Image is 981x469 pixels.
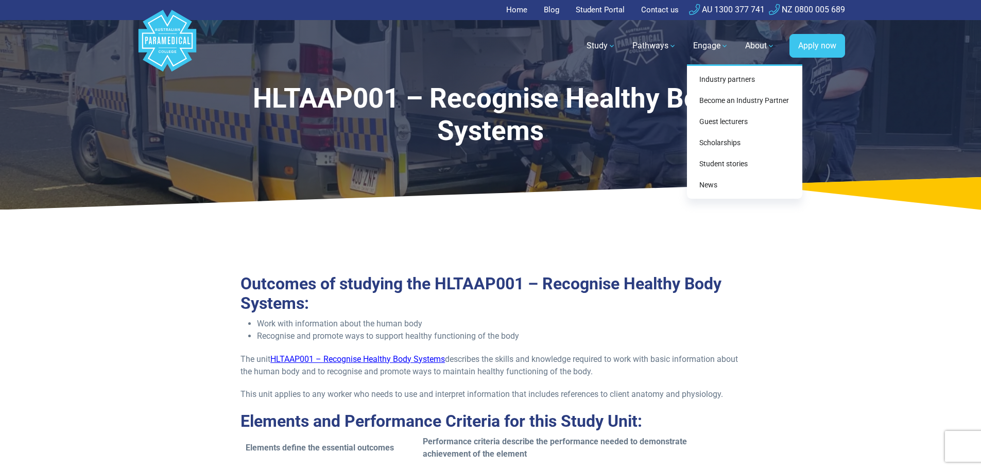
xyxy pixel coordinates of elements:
li: Work with information about the human body [257,318,741,330]
li: Recognise and promote ways to support healthy functioning of the body [257,330,741,342]
a: Student stories [691,154,798,173]
a: Apply now [789,34,845,58]
a: Become an Industry Partner [691,91,798,110]
h2: Outcomes of studying the HLTAAP001 – Recognise Healthy Body Systems: [240,274,741,314]
a: Guest lecturers [691,112,798,131]
a: Engage [687,31,735,60]
h1: HLTAAP001 – Recognise Healthy Body Systems [225,82,756,148]
h2: Elements and Performance Criteria for this Study Unit: [240,411,741,431]
a: Pathways [626,31,683,60]
a: About [739,31,781,60]
a: Australian Paramedical College [136,20,198,72]
a: AU 1300 377 741 [689,5,765,14]
a: News [691,176,798,195]
a: Industry partners [691,70,798,89]
a: HLTAAP001 – Recognise Healthy Body Systems [270,354,445,364]
strong: Performance criteria describe the performance needed to demonstrate achievement of the element [423,437,687,459]
div: Engage [687,64,802,199]
p: The unit describes the skills and knowledge required to work with basic information about the hum... [240,353,741,378]
a: NZ 0800 005 689 [769,5,845,14]
a: Study [580,31,622,60]
strong: Elements define the essential outcomes [246,443,394,453]
a: Scholarships [691,133,798,152]
p: This unit applies to any worker who needs to use and interpret information that includes referenc... [240,388,741,401]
